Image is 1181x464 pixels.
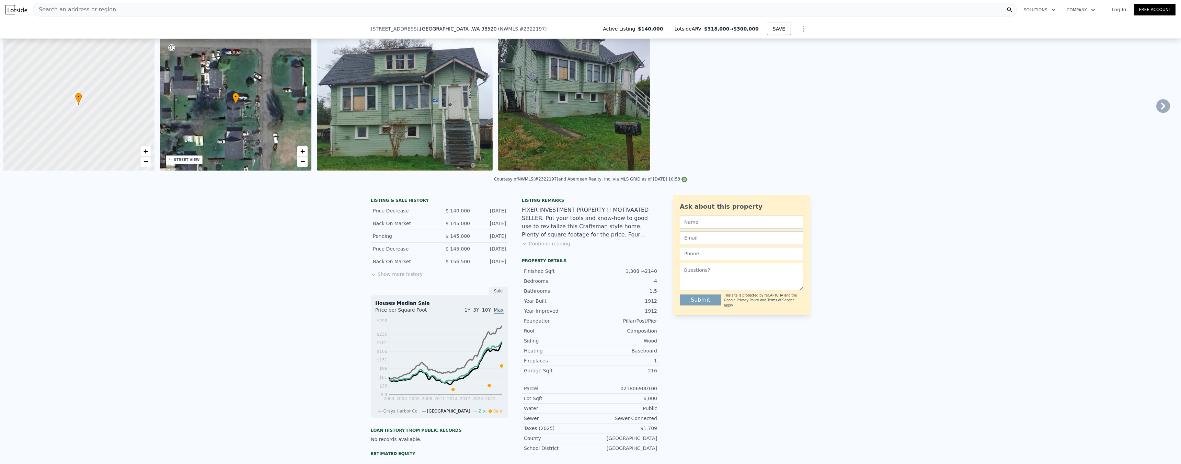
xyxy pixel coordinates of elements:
button: Show more history [371,268,423,278]
span: $ 140,000 [446,208,470,213]
div: School District [524,445,590,452]
button: Submit [680,294,721,305]
tspan: 2014 [447,396,458,401]
div: 1 [590,357,657,364]
div: • [232,93,239,105]
div: Year Improved [524,308,590,314]
div: Water [524,405,590,412]
span: → [704,25,759,32]
span: $300,000 [733,26,759,32]
tspan: $236 [377,332,387,337]
div: Sale [489,287,508,295]
span: + [300,147,305,155]
span: $ 145,000 [446,221,470,226]
button: Continue reading [522,240,570,247]
div: Bedrooms [524,278,590,285]
div: [GEOGRAPHIC_DATA] [590,435,657,442]
img: Sale: 149601182 Parcel: 99497165 [498,39,650,171]
div: Year Built [524,298,590,304]
div: 1.5 [590,288,657,294]
div: Sewer Connected [590,415,657,422]
span: $ 145,000 [446,233,470,239]
span: Lotside ARV [675,25,704,32]
div: Pending [373,233,434,240]
button: Show Options [796,22,810,36]
span: • [75,94,82,100]
input: Email [680,231,803,244]
div: Roof [524,327,590,334]
button: Company [1061,4,1101,16]
div: Garage Sqft [524,367,590,374]
div: 6,000 [590,395,657,402]
span: $ 156,500 [446,259,470,264]
span: − [300,157,305,166]
tspan: $166 [377,349,387,354]
div: 1,308 → 2140 [590,268,657,275]
div: Wood [590,337,657,344]
tspan: $290 [377,318,387,323]
div: Price per Square Foot [375,306,439,317]
a: Log In [1103,6,1134,13]
a: Zoom out [140,156,151,167]
img: Sale: 149601182 Parcel: 99497165 [317,39,493,171]
div: 1912 [590,298,657,304]
div: ( ) [498,25,547,32]
span: − [143,157,148,166]
a: Terms of Service [767,298,794,302]
div: 4 [590,278,657,285]
span: Max [494,307,504,314]
div: 216 [590,367,657,374]
input: Phone [680,247,803,260]
div: Houses Median Sale [375,300,504,306]
span: Grays Harbor Co. [383,409,418,414]
div: FIXER INVESTMENT PROPERTY !! MOTIVAATED SELLER. Put your tools and know-how to good use to revita... [522,206,659,239]
div: [DATE] [475,220,506,227]
tspan: 2017 [460,396,470,401]
tspan: 2011 [434,396,445,401]
div: Ask about this property [680,202,803,211]
div: Listing remarks [522,198,659,203]
div: Estimated Equity [371,451,508,456]
a: Zoom in [297,146,308,156]
div: Sewer [524,415,590,422]
tspan: 2022 [485,396,496,401]
div: 1912 [590,308,657,314]
span: , [GEOGRAPHIC_DATA] [418,25,497,32]
div: Courtesy of NWMLS (#2322197) and Aberdeen Realty, Inc. via MLS GRID as of [DATE] 10:53 [494,177,687,182]
a: Zoom out [297,156,308,167]
tspan: 2000 [384,396,394,401]
div: LISTING & SALE HISTORY [371,198,508,205]
div: This site is protected by reCAPTCHA and the Google and apply. [724,293,803,308]
div: Siding [524,337,590,344]
tspan: $131 [377,358,387,362]
button: SAVE [767,23,791,35]
div: Pillar/Post/Pier [590,317,657,324]
span: 1Y [465,307,470,313]
span: 10Y [482,307,491,313]
span: $318,000 [704,26,730,32]
div: Public [590,405,657,412]
span: # 2322197 [519,26,545,32]
div: Heating [524,347,590,354]
div: Fireplaces [524,357,590,364]
tspan: 2020 [472,396,483,401]
div: STREET VIEW [174,157,200,162]
div: Back On Market [373,220,434,227]
span: 3Y [473,307,479,313]
span: NWMLS [500,26,518,32]
span: , WA 98520 [470,26,496,32]
tspan: 2008 [422,396,432,401]
span: [STREET_ADDRESS] [371,25,418,32]
div: Back On Market [373,258,434,265]
a: Free Account [1134,4,1176,15]
div: Property details [522,258,659,264]
div: • [75,93,82,105]
div: Finished Sqft [524,268,590,275]
div: County [524,435,590,442]
div: Taxes (2025) [524,425,590,432]
span: Sale [493,409,502,414]
tspan: 2005 [409,396,420,401]
div: [DATE] [475,258,506,265]
div: 021806900100 [590,385,657,392]
span: $ 145,000 [446,246,470,252]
